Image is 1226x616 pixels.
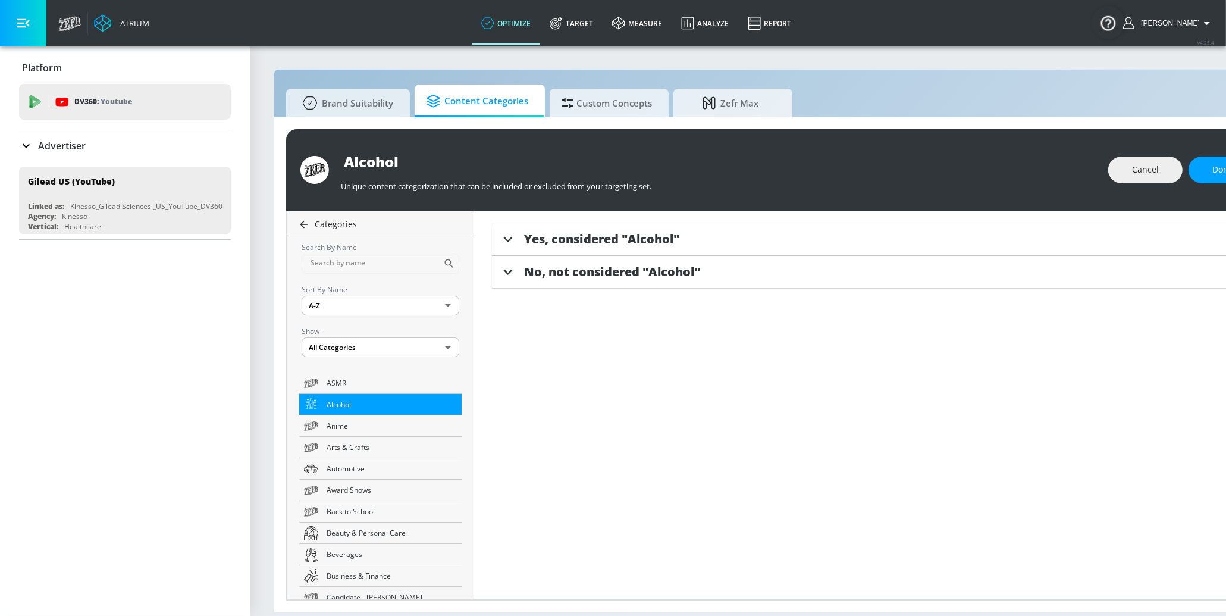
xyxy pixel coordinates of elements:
span: Categories [315,218,357,230]
p: Advertiser [38,139,86,152]
div: Kinesso [62,211,87,221]
a: Analyze [672,2,738,45]
button: Cancel [1108,157,1183,183]
div: Advertiser [19,129,231,162]
div: Unique content categorization that can be included or excluded from your targeting set. [341,175,1096,192]
span: Yes, considered "Alcohol" [524,231,679,247]
div: All Categories [302,337,459,357]
span: Back to School [327,505,457,518]
a: ASMR [299,373,462,394]
a: Back to School [299,501,462,523]
div: Healthcare [64,221,101,232]
span: Award Shows [327,484,457,496]
a: measure [603,2,672,45]
span: Beverages [327,548,457,561]
a: Report [738,2,801,45]
div: Linked as: [28,201,64,211]
div: Gilead US (YouTube)Linked as:Kinesso_Gilead Sciences _US_YouTube_DV360Agency:KinessoVertical:Heal... [19,167,231,234]
span: ASMR [327,377,457,389]
span: No, not considered "Alcohol" [524,264,700,280]
span: Alcohol [327,398,457,411]
p: Search By Name [302,241,459,254]
span: Arts & Crafts [327,441,457,454]
p: Platform [22,61,62,74]
a: Award Shows [299,480,462,501]
a: Alcohol [299,394,462,415]
a: Business & Finance [299,565,462,587]
span: Cancel [1132,162,1159,177]
span: Business & Finance [327,570,457,582]
span: Beauty & Personal Care [327,527,457,539]
span: Automotive [327,462,457,475]
a: Automotive [299,458,462,480]
a: Arts & Crafts [299,437,462,458]
span: Candidate - [PERSON_NAME] [327,591,457,604]
div: Agency: [28,211,56,221]
span: Brand Suitability [298,89,393,117]
a: Candidate - [PERSON_NAME] [299,587,462,608]
p: Youtube [101,95,132,108]
button: Open Resource Center [1092,6,1125,39]
span: Anime [327,420,457,432]
div: A-Z [302,296,459,315]
p: Show [302,325,459,337]
a: optimize [472,2,540,45]
span: Zefr Max [685,89,776,117]
div: Atrium [115,18,149,29]
span: Content Categories [427,87,528,115]
div: DV360: Youtube [19,84,231,120]
button: [PERSON_NAME] [1123,16,1214,30]
a: Target [540,2,603,45]
a: Anime [299,415,462,437]
a: Categories [292,218,474,230]
a: Beauty & Personal Care [299,523,462,544]
p: DV360: [74,95,132,108]
span: v 4.25.4 [1197,39,1214,46]
a: Beverages [299,544,462,565]
input: Search by name [302,254,443,274]
a: Atrium [94,14,149,32]
span: login as: veronica.hernandez@zefr.com [1136,19,1200,27]
div: Vertical: [28,221,58,232]
div: Kinesso_Gilead Sciences _US_YouTube_DV360 [70,201,222,211]
div: Platform [19,51,231,85]
span: Custom Concepts [562,89,652,117]
div: Gilead US (YouTube) [28,176,115,187]
p: Sort By Name [302,283,459,296]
